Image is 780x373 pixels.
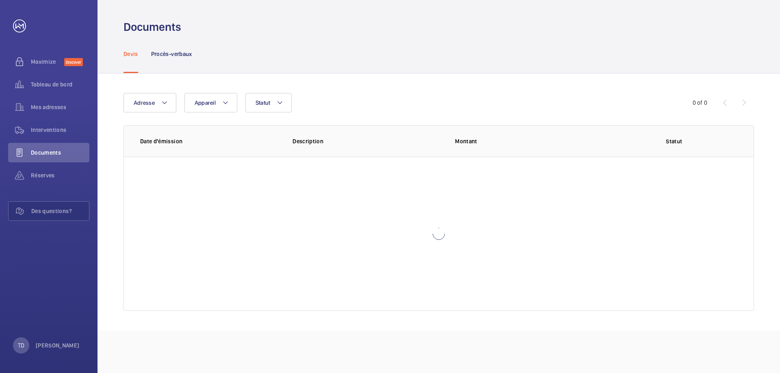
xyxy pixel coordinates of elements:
p: TD [18,341,24,349]
p: Devis [123,50,138,58]
h1: Documents [123,19,181,34]
p: Description [292,137,442,145]
span: Interventions [31,126,89,134]
p: [PERSON_NAME] [36,341,80,349]
span: Discover [64,58,83,66]
span: Mes adresses [31,103,89,111]
span: Documents [31,149,89,157]
div: 0 of 0 [693,99,707,107]
span: Adresse [134,99,155,106]
span: Tableau de bord [31,80,89,88]
span: Appareil [195,99,216,106]
p: Montant [455,137,598,145]
p: Statut [611,137,737,145]
span: Réserves [31,171,89,179]
span: Des questions? [31,207,89,215]
span: Statut [256,99,271,106]
button: Adresse [123,93,176,112]
button: Statut [245,93,292,112]
span: Maximize [31,58,64,66]
p: Date d'émission [140,137,279,145]
button: Appareil [184,93,237,112]
p: Procès-verbaux [151,50,192,58]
